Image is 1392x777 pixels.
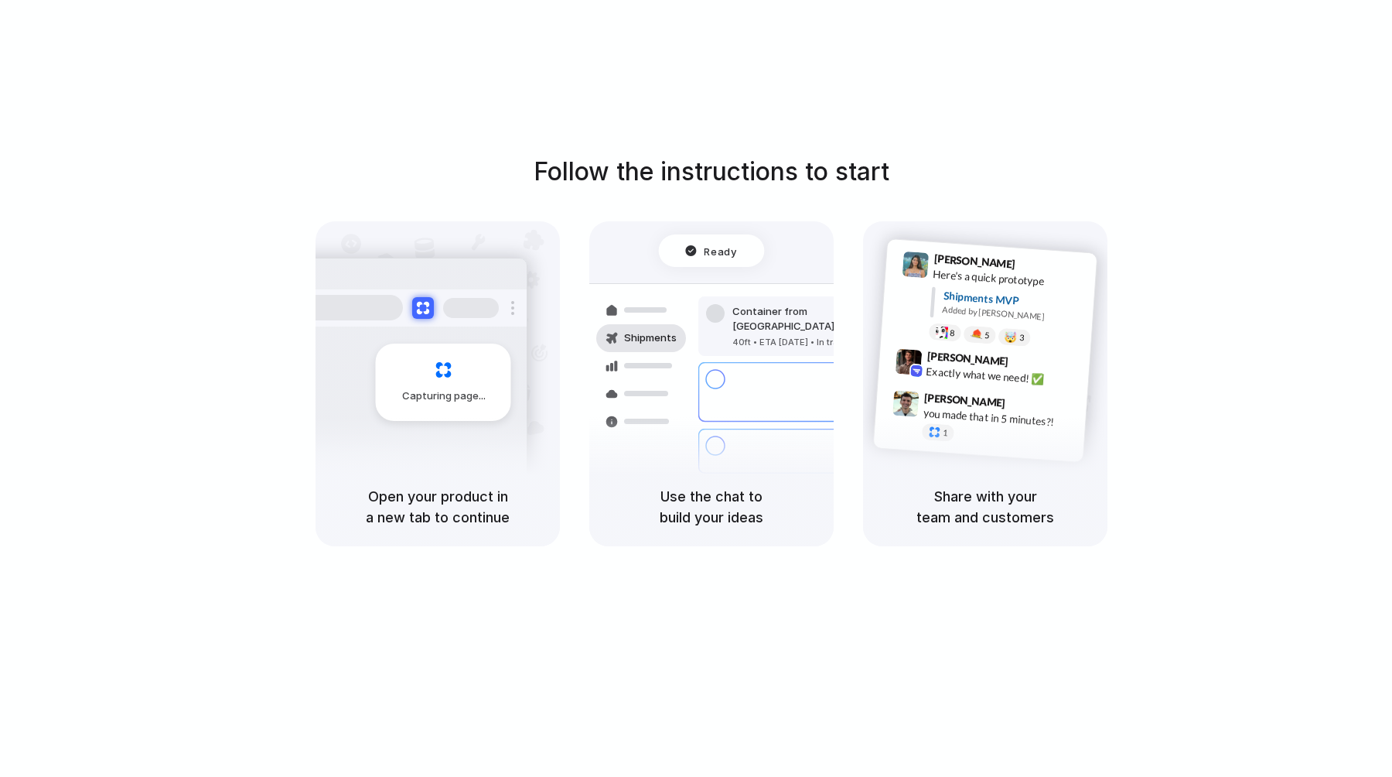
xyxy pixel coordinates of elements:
div: Here's a quick prototype [933,265,1087,292]
span: 9:47 AM [1010,396,1042,415]
span: Shipments [624,330,677,346]
div: Shipments MVP [943,287,1086,313]
h1: Follow the instructions to start [534,153,889,190]
div: you made that in 5 minutes?! [923,405,1077,431]
span: Ready [705,243,737,258]
h5: Open your product in a new tab to continue [334,486,541,528]
span: 9:41 AM [1020,257,1052,276]
span: Capturing page [402,388,488,404]
div: 40ft • ETA [DATE] • In transit [732,336,899,349]
span: 3 [1019,334,1025,342]
span: [PERSON_NAME] [926,347,1008,370]
span: [PERSON_NAME] [933,250,1015,272]
span: 1 [943,429,948,437]
div: Container from [GEOGRAPHIC_DATA] [732,304,899,334]
h5: Share with your team and customers [882,486,1089,528]
span: 8 [950,328,955,337]
div: Added by [PERSON_NAME] [942,303,1084,326]
div: Exactly what we need! ✅ [926,363,1080,389]
span: [PERSON_NAME] [924,388,1006,411]
h5: Use the chat to build your ideas [608,486,815,528]
div: 🤯 [1005,331,1018,343]
span: 9:42 AM [1013,354,1045,373]
span: 5 [984,331,990,340]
